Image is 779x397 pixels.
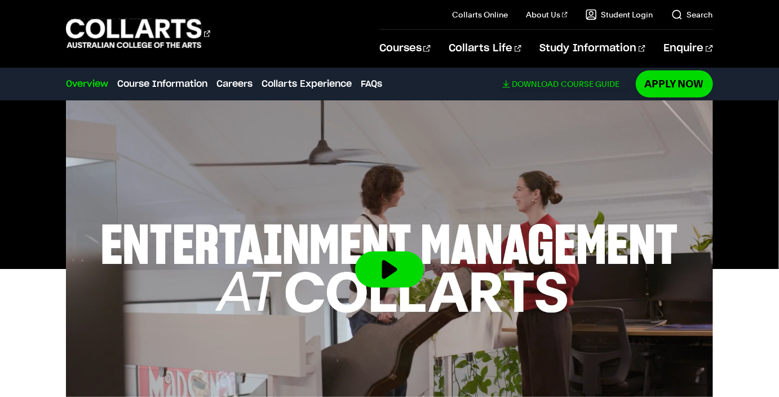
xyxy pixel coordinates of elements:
[539,30,645,67] a: Study Information
[586,9,653,20] a: Student Login
[379,30,431,67] a: Courses
[502,79,629,89] a: DownloadCourse Guide
[636,70,713,97] a: Apply Now
[671,9,713,20] a: Search
[452,9,508,20] a: Collarts Online
[66,17,210,50] div: Go to homepage
[216,77,253,91] a: Careers
[512,79,559,89] span: Download
[66,77,108,91] a: Overview
[361,77,382,91] a: FAQs
[117,77,207,91] a: Course Information
[526,9,568,20] a: About Us
[663,30,712,67] a: Enquire
[449,30,521,67] a: Collarts Life
[262,77,352,91] a: Collarts Experience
